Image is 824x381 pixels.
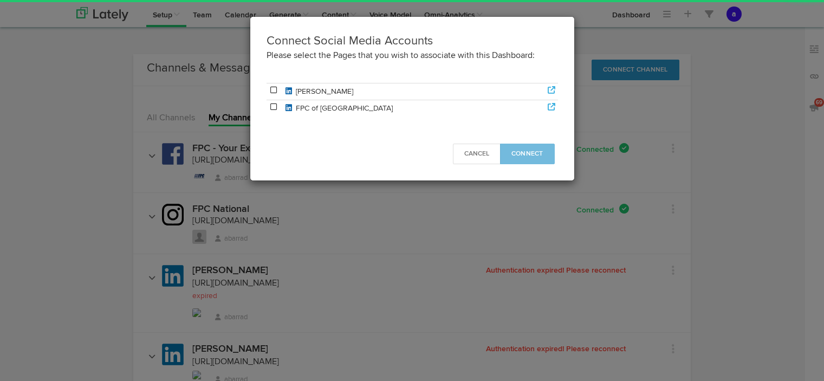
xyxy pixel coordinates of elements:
[511,151,543,157] span: Connect
[464,151,489,157] span: Cancel
[453,144,501,164] button: Cancel
[296,105,393,112] span: FPC of [GEOGRAPHIC_DATA]
[500,144,555,164] button: Connect
[296,88,353,95] span: [PERSON_NAME]
[267,50,558,62] p: Please select the Pages that you wish to associate with this Dashboard:
[267,33,558,50] h3: Connect Social Media Accounts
